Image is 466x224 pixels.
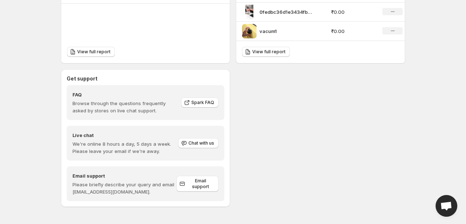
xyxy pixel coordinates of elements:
[259,8,314,16] p: 0fedbc36d1e3434fb14ed0d0f1a513fdHD-1080p-25Mbps-56919467
[187,178,214,190] span: Email support
[72,100,176,114] p: Browse through the questions frequently asked by stores on live chat support.
[242,24,257,38] img: vacum1
[331,28,374,35] p: ₹0.00
[331,8,374,16] p: ₹0.00
[188,140,214,146] span: Chat with us
[191,100,214,105] span: Spark FAQ
[178,138,219,148] button: Chat with us
[242,5,257,19] img: 0fedbc36d1e3434fb14ed0d0f1a513fdHD-1080p-25Mbps-56919467
[77,49,111,55] span: View full report
[72,181,176,195] p: Please briefly describe your query and email [EMAIL_ADDRESS][DOMAIN_NAME].
[67,47,115,57] a: View full report
[436,195,457,217] div: Open chat
[259,28,314,35] p: vacum1
[72,140,178,155] p: We're online 8 hours a day, 5 days a week. Please leave your email if we're away.
[242,47,290,57] a: View full report
[72,172,176,179] h4: Email support
[181,98,219,108] a: Spark FAQ
[72,91,176,98] h4: FAQ
[252,49,286,55] span: View full report
[72,132,178,139] h4: Live chat
[67,75,97,82] h3: Get support
[176,176,219,192] a: Email support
